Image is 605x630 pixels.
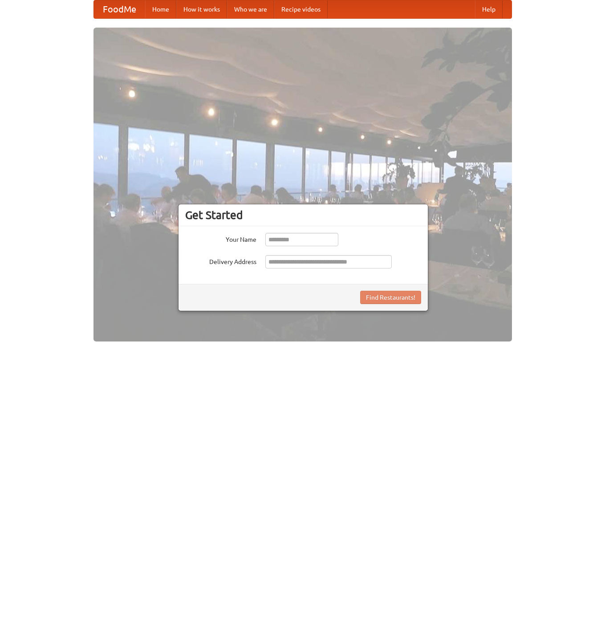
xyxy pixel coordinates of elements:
[185,233,256,244] label: Your Name
[227,0,274,18] a: Who we are
[176,0,227,18] a: How it works
[274,0,328,18] a: Recipe videos
[185,208,421,222] h3: Get Started
[145,0,176,18] a: Home
[475,0,503,18] a: Help
[360,291,421,304] button: Find Restaurants!
[94,0,145,18] a: FoodMe
[185,255,256,266] label: Delivery Address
